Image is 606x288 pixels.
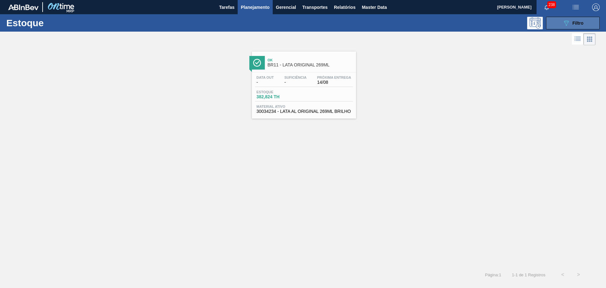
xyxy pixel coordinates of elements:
[241,3,270,11] span: Planejamento
[485,273,501,277] span: Página : 1
[257,90,301,94] span: Estoque
[284,80,306,85] span: -
[219,3,235,11] span: Tarefas
[257,109,351,114] span: 30034234 - LATA AL ORIGINAL 269ML BRILHO
[317,80,351,85] span: 14/08
[257,105,351,108] span: Material ativo
[511,273,545,277] span: 1 - 1 de 1 Registros
[302,3,328,11] span: Transportes
[268,63,353,67] span: BR11 - LATA ORIGINAL 269ML
[527,17,543,29] div: Pogramando: nenhum usuário selecionado
[257,95,301,99] span: 382,824 TH
[572,3,579,11] img: userActions
[247,47,359,119] a: ÍconeOkBR11 - LATA ORIGINAL 269MLData out-Suficiência-Próxima Entrega14/08Estoque382,824 THMateri...
[334,3,355,11] span: Relatórios
[573,21,584,26] span: Filtro
[276,3,296,11] span: Gerencial
[6,19,101,27] h1: Estoque
[284,76,306,79] span: Suficiência
[547,1,556,8] span: 238
[592,3,600,11] img: Logout
[555,267,571,283] button: <
[253,59,261,67] img: Ícone
[546,17,600,29] button: Filtro
[572,33,584,45] div: Visão em Lista
[362,3,387,11] span: Master Data
[571,267,586,283] button: >
[8,4,39,10] img: TNhmsLtSVTkK8tSr43FrP2fwEKptu5GPRR3wAAAABJRU5ErkJggg==
[317,76,351,79] span: Próxima Entrega
[537,3,557,12] button: Notificações
[584,33,596,45] div: Visão em Cards
[257,80,274,85] span: -
[268,58,353,62] span: Ok
[257,76,274,79] span: Data out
